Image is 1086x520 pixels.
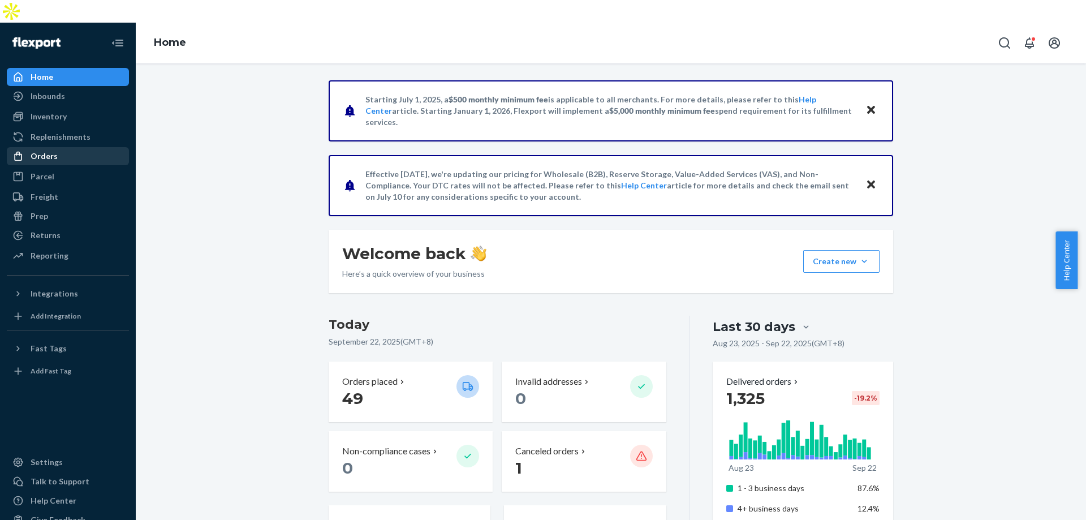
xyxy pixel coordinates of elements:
p: September 22, 2025 ( GMT+8 ) [329,336,666,347]
a: Help Center [621,181,667,190]
div: Home [31,71,53,83]
div: Returns [31,230,61,241]
span: $500 monthly minimum fee [449,94,548,104]
p: 1 - 3 business days [738,483,849,494]
button: Open notifications [1018,32,1041,54]
div: Help Center [31,495,76,506]
div: Inbounds [31,91,65,102]
button: Create new [803,250,880,273]
button: Fast Tags [7,339,129,358]
a: Replenishments [7,128,129,146]
a: Add Integration [7,307,129,325]
a: Prep [7,207,129,225]
div: Reporting [31,250,68,261]
p: Here’s a quick overview of your business [342,268,486,280]
span: 87.6% [857,483,880,493]
a: Orders [7,147,129,165]
button: Close Navigation [106,32,129,54]
span: 1 [515,458,522,478]
button: Canceled orders 1 [502,431,666,492]
a: Parcel [7,167,129,186]
button: Close [864,177,878,194]
button: Orders placed 49 [329,362,493,422]
a: Reporting [7,247,129,265]
button: Close [864,102,878,119]
p: Canceled orders [515,445,579,458]
div: Talk to Support [31,476,89,487]
button: Open account menu [1043,32,1066,54]
div: Inventory [31,111,67,122]
a: Inventory [7,108,129,126]
button: Delivered orders [726,375,800,388]
a: Talk to Support [7,472,129,491]
span: 49 [342,389,363,408]
button: Non-compliance cases 0 [329,431,493,492]
a: Home [7,68,129,86]
img: Flexport logo [12,37,61,49]
div: -19.2 % [852,391,880,405]
button: Help Center [1055,231,1078,289]
h3: Today [329,316,666,334]
p: Starting July 1, 2025, a is applicable to all merchants. For more details, please refer to this a... [365,94,855,128]
span: 1,325 [726,389,765,408]
span: 12.4% [857,504,880,513]
span: 0 [515,389,526,408]
a: Returns [7,226,129,244]
div: Last 30 days [713,318,795,336]
p: Orders placed [342,375,398,388]
div: Fast Tags [31,343,67,354]
a: Freight [7,188,129,206]
a: Help Center [7,492,129,510]
div: Replenishments [31,131,90,143]
div: Settings [31,457,63,468]
span: 0 [342,458,353,478]
p: Aug 23, 2025 - Sep 22, 2025 ( GMT+8 ) [713,338,844,349]
p: Invalid addresses [515,375,582,388]
img: hand-wave emoji [471,246,486,261]
a: Inbounds [7,87,129,105]
a: Home [154,36,186,49]
div: Orders [31,151,58,162]
div: Add Fast Tag [31,366,71,376]
div: Add Integration [31,311,81,321]
p: Effective [DATE], we're updating our pricing for Wholesale (B2B), Reserve Storage, Value-Added Se... [365,169,855,203]
ol: breadcrumbs [145,27,195,59]
h1: Welcome back [342,243,486,264]
div: Prep [31,210,48,222]
div: Freight [31,191,58,203]
p: Aug 23 [729,462,754,474]
p: Non-compliance cases [342,445,430,458]
p: 4+ business days [738,503,849,514]
span: $5,000 monthly minimum fee [609,106,715,115]
div: Parcel [31,171,54,182]
div: Integrations [31,288,78,299]
button: Invalid addresses 0 [502,362,666,422]
p: Sep 22 [852,462,877,474]
a: Settings [7,453,129,471]
a: Add Fast Tag [7,362,129,380]
button: Integrations [7,285,129,303]
button: Open Search Box [993,32,1016,54]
